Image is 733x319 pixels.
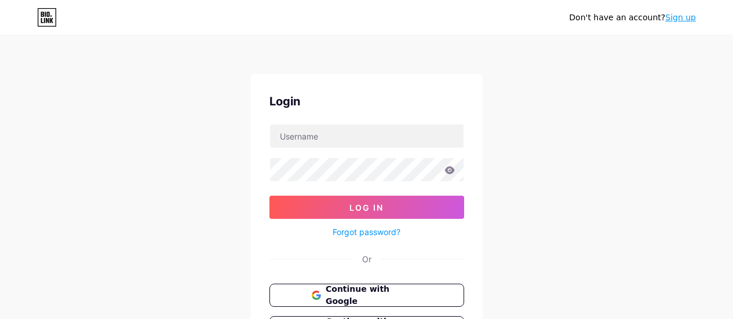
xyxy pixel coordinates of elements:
[326,283,421,307] span: Continue with Google
[665,13,696,22] a: Sign up
[362,253,371,265] div: Or
[333,226,400,238] a: Forgot password?
[270,124,464,148] input: Username
[349,203,384,212] span: Log In
[269,284,464,307] button: Continue with Google
[269,93,464,110] div: Login
[569,12,696,24] div: Don't have an account?
[269,196,464,219] button: Log In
